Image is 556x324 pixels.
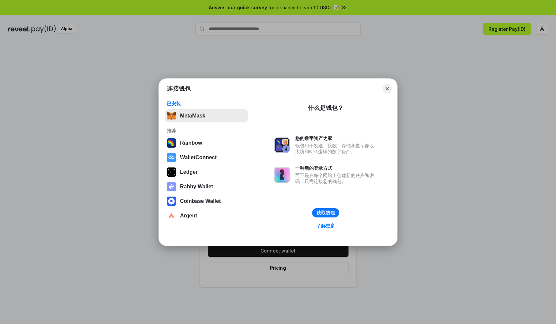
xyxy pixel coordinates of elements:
[295,172,377,184] div: 而不是在每个网站上创建新的账户和密码，只需连接您的钱包。
[274,167,290,183] img: svg+xml,%3Csvg%20xmlns%3D%22http%3A%2F%2Fwww.w3.org%2F2000%2Fsvg%22%20fill%3D%22none%22%20viewBox...
[312,221,339,230] a: 了解更多
[180,213,197,219] div: Argent
[165,165,248,179] button: Ledger
[274,137,290,153] img: svg+xml,%3Csvg%20xmlns%3D%22http%3A%2F%2Fwww.w3.org%2F2000%2Fsvg%22%20fill%3D%22none%22%20viewBox...
[180,155,217,161] div: WalletConnect
[295,143,377,155] div: 钱包用于发送、接收、存储和显示像以太坊和NFT这样的数字资产。
[165,180,248,193] button: Rabby Wallet
[167,197,176,206] img: svg+xml,%3Csvg%20width%3D%2228%22%20height%3D%2228%22%20viewBox%3D%220%200%2028%2028%22%20fill%3D...
[167,111,176,120] img: svg+xml,%3Csvg%20fill%3D%22none%22%20height%3D%2233%22%20viewBox%3D%220%200%2035%2033%22%20width%...
[167,128,246,134] div: 推荐
[180,169,198,175] div: Ledger
[167,153,176,162] img: svg+xml,%3Csvg%20width%3D%2228%22%20height%3D%2228%22%20viewBox%3D%220%200%2028%2028%22%20fill%3D...
[167,167,176,177] img: svg+xml,%3Csvg%20xmlns%3D%22http%3A%2F%2Fwww.w3.org%2F2000%2Fsvg%22%20width%3D%2228%22%20height%3...
[165,209,248,222] button: Argent
[295,165,377,171] div: 一种新的登录方式
[167,101,246,107] div: 已安装
[165,151,248,164] button: WalletConnect
[167,211,176,220] img: svg+xml,%3Csvg%20width%3D%2228%22%20height%3D%2228%22%20viewBox%3D%220%200%2028%2028%22%20fill%3D...
[308,104,344,112] div: 什么是钱包？
[165,109,248,122] button: MetaMask
[165,136,248,150] button: Rainbow
[180,113,205,119] div: MetaMask
[180,184,213,190] div: Rabby Wallet
[167,85,191,93] h1: 连接钱包
[316,210,335,216] div: 获取钱包
[180,198,221,204] div: Coinbase Wallet
[165,195,248,208] button: Coinbase Wallet
[180,140,202,146] div: Rainbow
[167,182,176,191] img: svg+xml,%3Csvg%20xmlns%3D%22http%3A%2F%2Fwww.w3.org%2F2000%2Fsvg%22%20fill%3D%22none%22%20viewBox...
[312,208,339,217] button: 获取钱包
[167,138,176,148] img: svg+xml,%3Csvg%20width%3D%22120%22%20height%3D%22120%22%20viewBox%3D%220%200%20120%20120%22%20fil...
[383,84,392,93] button: Close
[316,223,335,229] div: 了解更多
[295,135,377,141] div: 您的数字资产之家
